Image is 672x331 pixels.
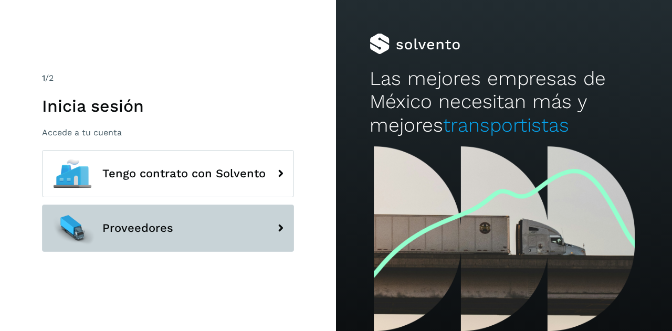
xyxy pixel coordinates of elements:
button: Proveedores [42,205,294,252]
h2: Las mejores empresas de México necesitan más y mejores [370,67,638,137]
button: Tengo contrato con Solvento [42,150,294,197]
span: Tengo contrato con Solvento [102,167,266,180]
span: transportistas [443,114,569,136]
p: Accede a tu cuenta [42,127,294,137]
span: 1 [42,73,45,83]
div: /2 [42,72,294,84]
h1: Inicia sesión [42,96,294,116]
span: Proveedores [102,222,173,234]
